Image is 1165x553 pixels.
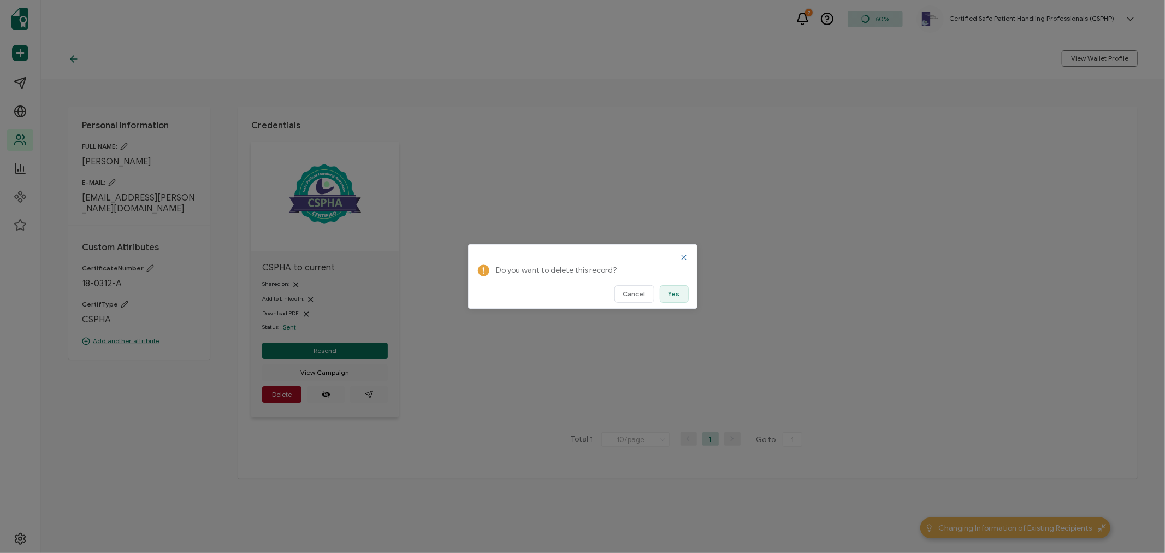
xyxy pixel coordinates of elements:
button: Close [680,253,689,262]
button: Yes [660,285,689,303]
p: Do you want to delete this record? [496,264,682,277]
span: Yes [669,291,680,297]
iframe: Chat Widget [1110,501,1165,553]
button: Cancel [614,285,654,303]
span: Cancel [623,291,646,297]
